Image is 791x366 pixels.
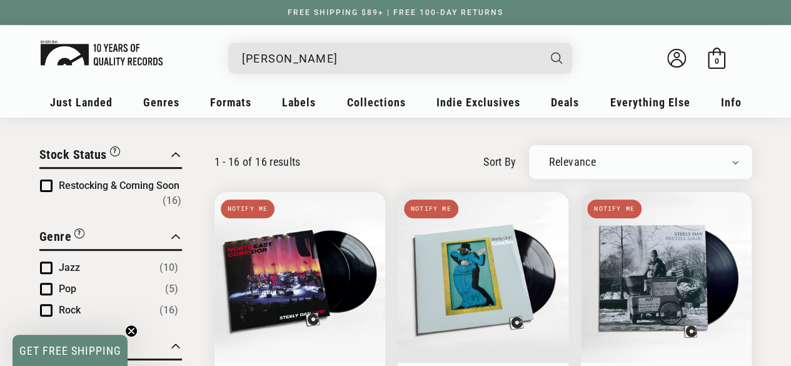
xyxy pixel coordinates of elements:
[242,46,538,71] input: When autocomplete results are available use up and down arrows to review and enter to select
[551,96,579,109] span: Deals
[282,96,316,109] span: Labels
[59,180,179,191] span: Restocking & Coming Soon
[610,96,690,109] span: Everything Else
[483,153,516,170] label: sort by
[59,283,76,295] span: Pop
[165,282,178,297] span: Number of products: (5)
[143,96,179,109] span: Genres
[59,262,80,273] span: Jazz
[159,303,178,318] span: Number of products: (16)
[347,96,406,109] span: Collections
[163,193,181,208] span: Number of products: (16)
[39,229,72,244] span: Genre
[721,96,742,109] span: Info
[210,96,251,109] span: Formats
[59,304,81,316] span: Rock
[714,56,718,66] span: 0
[275,8,516,17] a: FREE SHIPPING $89+ | FREE 100-DAY RETURNS
[39,145,120,167] button: Filter by Stock Status
[19,344,121,357] span: GET FREE SHIPPING
[39,227,85,249] button: Filter by Genre
[540,43,573,74] button: Search
[13,335,128,366] div: GET FREE SHIPPINGClose teaser
[159,260,178,275] span: Number of products: (10)
[41,41,163,66] img: Hover Logo
[125,325,138,337] button: Close teaser
[50,96,113,109] span: Just Landed
[214,155,301,168] p: 1 - 16 of 16 results
[39,147,107,162] span: Stock Status
[436,96,520,109] span: Indie Exclusives
[228,43,572,74] div: Search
